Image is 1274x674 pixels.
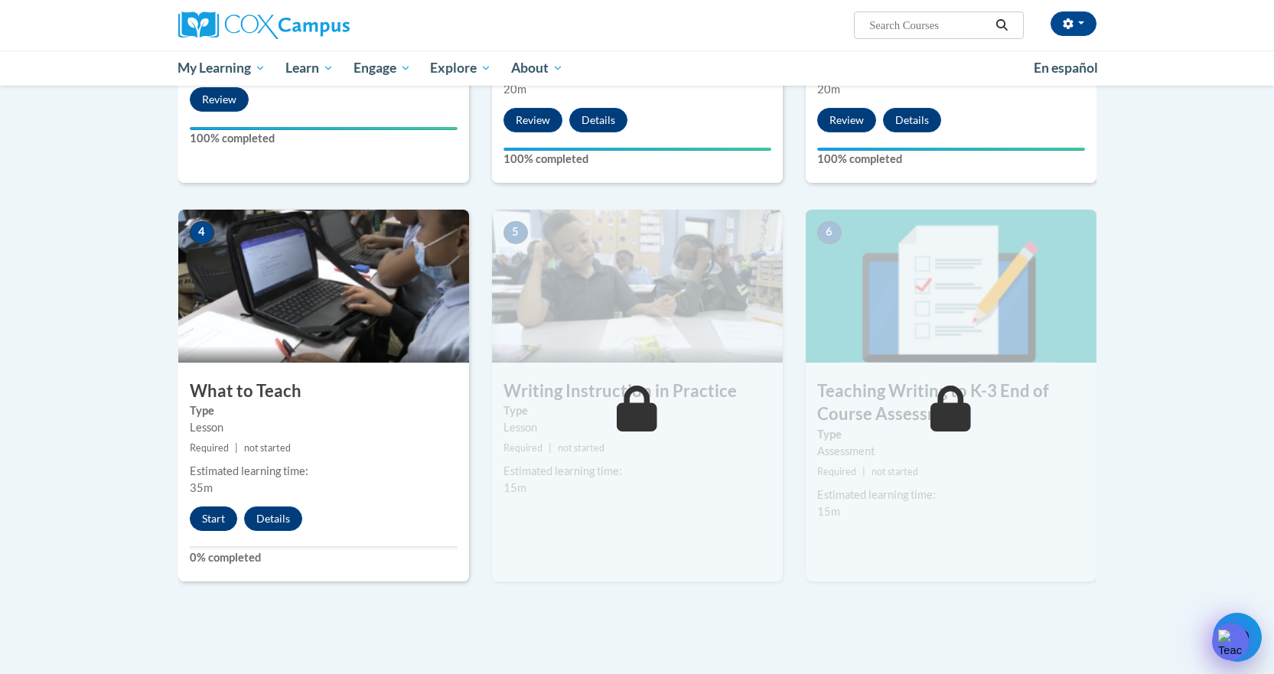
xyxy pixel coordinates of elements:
img: Course Image [806,210,1096,363]
span: Required [503,442,543,454]
img: Cox Campus [178,11,350,39]
div: Main menu [155,50,1119,86]
h3: Teaching Writing to K-3 End of Course Assessment [806,379,1096,427]
button: Review [817,108,876,132]
span: En español [1034,60,1098,76]
button: Search [990,16,1013,34]
span: 4 [190,221,214,244]
a: En español [1024,52,1108,84]
span: not started [558,442,604,454]
span: not started [872,466,918,477]
div: Estimated learning time: [190,463,458,480]
label: 0% completed [190,549,458,566]
button: Review [190,87,249,112]
h3: What to Teach [178,379,469,403]
img: Course Image [492,210,783,363]
a: Learn [275,50,344,86]
div: Estimated learning time: [503,463,771,480]
button: Review [503,108,562,132]
span: 15m [503,481,526,494]
input: Search Courses [868,16,990,34]
span: Required [190,442,229,454]
button: Details [883,108,941,132]
a: Engage [344,50,421,86]
button: Start [190,506,237,531]
div: Your progress [817,148,1085,151]
span: Learn [285,59,334,77]
span: 20m [503,83,526,96]
span: My Learning [178,59,266,77]
a: About [501,50,573,86]
button: Details [569,108,627,132]
a: Explore [420,50,501,86]
button: Account Settings [1051,11,1096,36]
label: Type [817,426,1085,443]
span: Explore [430,59,491,77]
label: Type [190,402,458,419]
div: Estimated learning time: [817,487,1085,503]
span: 15m [817,505,840,518]
span: not started [244,442,291,454]
div: Lesson [190,419,458,436]
span: Required [817,466,856,477]
div: Your progress [190,127,458,130]
div: Assessment [817,443,1085,460]
img: Course Image [178,210,469,363]
label: 100% completed [817,151,1085,168]
span: About [511,59,563,77]
span: | [235,442,238,454]
span: | [549,442,552,454]
div: Your progress [503,148,771,151]
h3: Writing Instruction in Practice [492,379,783,403]
label: Type [503,402,771,419]
a: Cox Campus [178,11,469,39]
span: Engage [354,59,411,77]
a: My Learning [168,50,276,86]
span: 35m [190,481,213,494]
label: 100% completed [190,130,458,147]
div: Lesson [503,419,771,436]
iframe: Button to launch messaging window [1213,613,1262,662]
span: 5 [503,221,528,244]
span: | [862,466,865,477]
button: Details [244,506,302,531]
span: 20m [817,83,840,96]
span: 6 [817,221,842,244]
label: 100% completed [503,151,771,168]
